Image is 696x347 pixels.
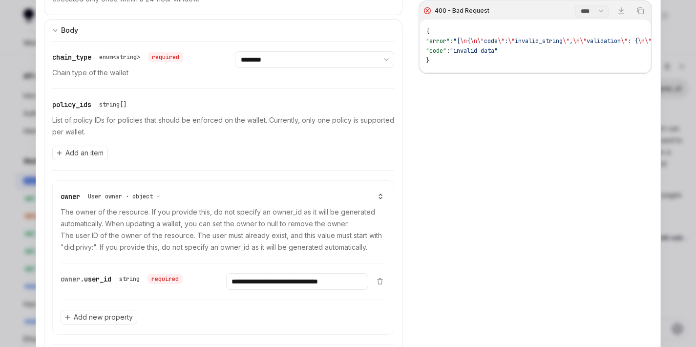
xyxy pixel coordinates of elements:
button: Add new property [61,310,137,325]
span: : [505,37,508,45]
span: \" [508,37,515,45]
span: , [569,37,573,45]
span: { [426,27,429,35]
span: \" [498,37,505,45]
button: Copy the contents from the code block [634,4,647,17]
span: { [467,37,470,45]
div: owner [61,191,165,202]
span: : [446,47,450,55]
span: code [484,37,498,45]
span: owner [61,192,80,201]
span: \n [470,37,477,45]
div: owner.user_id [61,273,183,285]
button: Add an item [52,146,108,160]
div: required [148,274,183,284]
span: "error" [426,37,450,45]
span: \" [645,37,652,45]
span: \" [621,37,628,45]
span: user_id [84,275,111,283]
span: \" [477,37,484,45]
span: validation [587,37,621,45]
span: User owner · object [88,193,153,200]
div: required [148,52,183,62]
p: Chain type of the wallet [52,67,211,79]
p: List of policy IDs for policies that should be enforced on the wallet. Currently, only one policy... [52,114,395,138]
div: 400 - Bad Request [435,7,489,15]
span: owner. [61,275,84,283]
span: \n [638,37,645,45]
span: chain_type [52,53,91,62]
button: User owner · object [88,192,161,201]
span: } [426,57,429,65]
span: "invalid_data" [450,47,498,55]
span: invalid_string [515,37,563,45]
button: expand input section [44,19,403,41]
span: \" [580,37,587,45]
div: chain_type [52,51,183,63]
span: Add new property [74,312,133,322]
span: "[ [453,37,460,45]
p: The owner of the resource. If you provide this, do not specify an owner_id as it will be generate... [61,206,386,253]
div: policy_ids [52,99,130,110]
span: "code" [426,47,446,55]
span: Add an item [65,148,104,158]
div: Body [61,24,78,36]
span: policy_ids [52,100,91,109]
span: : { [628,37,638,45]
span: \n [573,37,580,45]
span: \" [563,37,569,45]
span: : [450,37,453,45]
span: \n [460,37,467,45]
